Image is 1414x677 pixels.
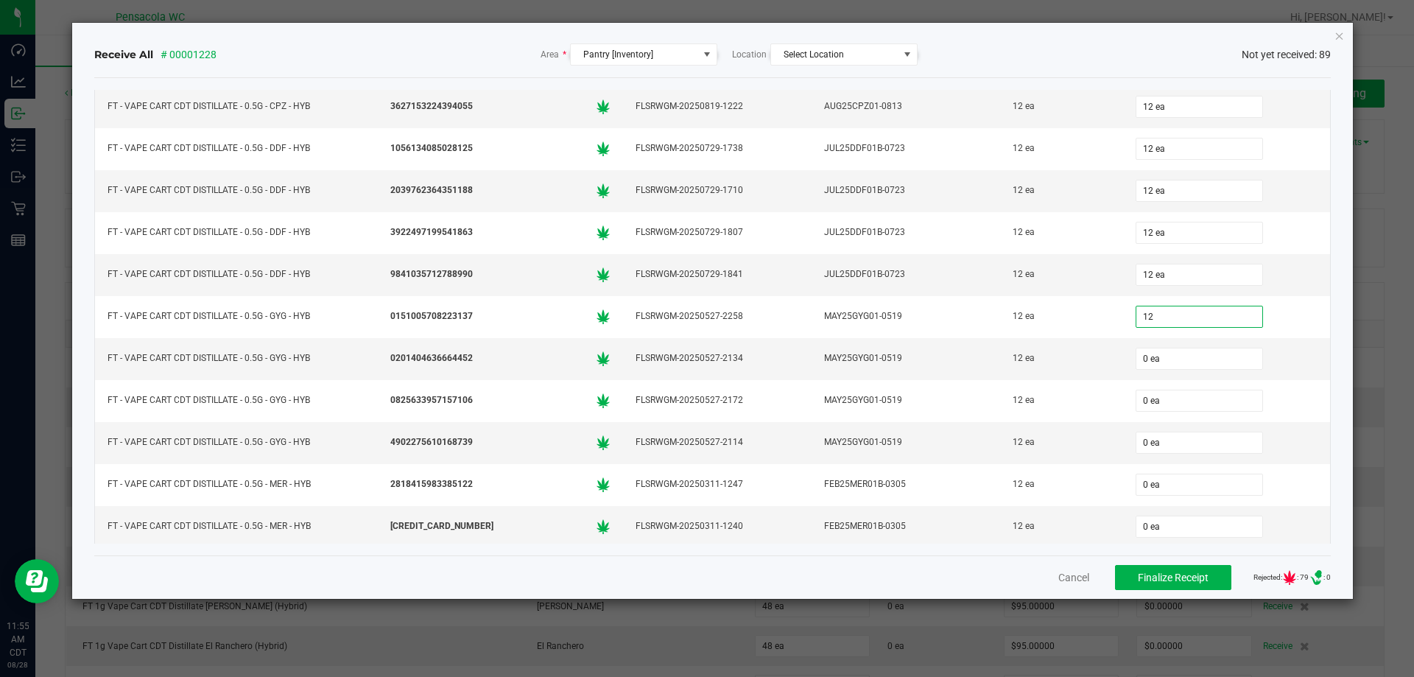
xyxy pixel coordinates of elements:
[1115,565,1231,590] button: Finalize Receipt
[820,138,991,159] div: JUL25DDF01B-0723
[1334,27,1345,44] button: Close
[104,390,369,411] div: FT - VAPE CART CDT DISTILLATE - 0.5G - GYG - HYB
[1253,570,1331,585] span: Rejected: : 79 : 0
[1009,138,1114,159] div: 12 ea
[632,390,803,411] div: FLSRWGM-20250527-2172
[1009,432,1114,453] div: 12 ea
[1009,474,1114,495] div: 12 ea
[390,519,493,533] span: [CREDIT_CARD_NUMBER]
[1136,474,1262,495] input: 0 ea
[770,43,918,66] span: NO DATA FOUND
[820,96,991,117] div: AUG25CPZ01-0813
[390,183,473,197] span: 2039762364351188
[632,474,803,495] div: FLSRWGM-20250311-1247
[1309,570,1323,585] span: Number of Delivery Device barcodes either fully or partially rejected
[104,516,369,537] div: FT - VAPE CART CDT DISTILLATE - 0.5G - MER - HYB
[1009,516,1114,537] div: 12 ea
[390,477,473,491] span: 2818415983385122
[632,516,803,537] div: FLSRWGM-20250311-1240
[632,432,803,453] div: FLSRWGM-20250527-2114
[732,48,767,61] span: Location
[15,559,59,603] iframe: Resource center
[820,390,991,411] div: MAY25GYG01-0519
[390,225,473,239] span: 3922497199541863
[1009,96,1114,117] div: 12 ea
[820,222,991,243] div: JUL25DDF01B-0723
[820,264,991,285] div: JUL25DDF01B-0723
[1282,570,1297,585] span: Number of Cannabis barcodes either fully or partially rejected
[820,432,991,453] div: MAY25GYG01-0519
[1136,348,1262,369] input: 0 ea
[541,48,566,61] span: Area
[104,474,369,495] div: FT - VAPE CART CDT DISTILLATE - 0.5G - MER - HYB
[1136,432,1262,453] input: 0 ea
[1136,264,1262,285] input: 0 ea
[104,264,369,285] div: FT - VAPE CART CDT DISTILLATE - 0.5G - DDF - HYB
[390,351,473,365] span: 0201404636664452
[390,435,473,449] span: 4902275610168739
[583,49,653,60] span: Pantry [Inventory]
[1009,306,1114,327] div: 12 ea
[820,516,991,537] div: FEB25MER01B-0305
[390,393,473,407] span: 0825633957157106
[104,306,369,327] div: FT - VAPE CART CDT DISTILLATE - 0.5G - GYG - HYB
[820,306,991,327] div: MAY25GYG01-0519
[104,222,369,243] div: FT - VAPE CART CDT DISTILLATE - 0.5G - DDF - HYB
[632,222,803,243] div: FLSRWGM-20250729-1807
[390,99,473,113] span: 3627153224394055
[104,432,369,453] div: FT - VAPE CART CDT DISTILLATE - 0.5G - GYG - HYB
[632,138,803,159] div: FLSRWGM-20250729-1738
[104,96,369,117] div: FT - VAPE CART CDT DISTILLATE - 0.5G - CPZ - HYB
[104,348,369,369] div: FT - VAPE CART CDT DISTILLATE - 0.5G - GYG - HYB
[1009,348,1114,369] div: 12 ea
[632,348,803,369] div: FLSRWGM-20250527-2134
[1136,516,1262,537] input: 0 ea
[1009,180,1114,201] div: 12 ea
[104,138,369,159] div: FT - VAPE CART CDT DISTILLATE - 0.5G - DDF - HYB
[1136,138,1262,159] input: 0 ea
[820,474,991,495] div: FEB25MER01B-0305
[390,309,473,323] span: 0151005708223137
[1138,572,1209,583] span: Finalize Receipt
[390,267,473,281] span: 9841035712788990
[94,47,153,62] span: Receive All
[1136,222,1262,243] input: 0 ea
[1136,390,1262,411] input: 0 ea
[820,348,991,369] div: MAY25GYG01-0519
[161,47,217,63] span: # 00001228
[632,96,803,117] div: FLSRWGM-20250819-1222
[632,306,803,327] div: FLSRWGM-20250527-2258
[1136,306,1262,327] input: 0 ea
[784,49,844,60] span: Select Location
[632,264,803,285] div: FLSRWGM-20250729-1841
[1136,97,1262,117] input: 0 ea
[632,180,803,201] div: FLSRWGM-20250729-1710
[1058,570,1089,585] button: Cancel
[1009,264,1114,285] div: 12 ea
[1009,390,1114,411] div: 12 ea
[1136,180,1262,201] input: 0 ea
[1009,222,1114,243] div: 12 ea
[820,180,991,201] div: JUL25DDF01B-0723
[390,141,473,155] span: 1056134085028125
[104,180,369,201] div: FT - VAPE CART CDT DISTILLATE - 0.5G - DDF - HYB
[1242,47,1331,63] span: Not yet received: 89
